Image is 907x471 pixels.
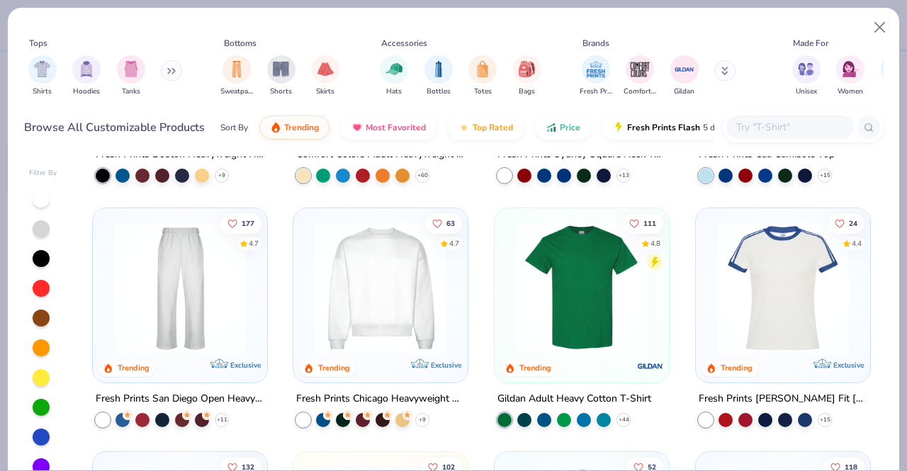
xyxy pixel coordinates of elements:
button: filter button [220,55,253,97]
button: filter button [670,55,699,97]
span: + 9 [218,171,225,179]
span: 24 [849,220,857,227]
img: Fresh Prints Image [585,59,607,80]
span: Shirts [33,86,52,97]
span: Hats [386,86,402,97]
div: Fresh Prints [PERSON_NAME] Fit [PERSON_NAME] Shirt with Stripes [699,390,867,407]
div: filter for Totes [468,55,497,97]
span: + 15 [819,415,830,424]
div: Fresh Prints Boston Heavyweight Hoodie [96,145,264,163]
span: Totes [474,86,492,97]
span: Fresh Prints Flash [627,122,700,133]
span: Shorts [270,86,292,97]
div: Filter By [29,168,57,178]
input: Try "T-Shirt" [735,119,844,135]
img: Hats Image [386,61,402,77]
button: Like [622,213,663,233]
div: Accessories [381,37,427,50]
button: Top Rated [448,115,524,140]
div: filter for Gildan [670,55,699,97]
img: cab69ba6-afd8-400d-8e2e-70f011a551d3 [252,222,398,353]
div: filter for Sweatpants [220,55,253,97]
span: Hoodies [73,86,100,97]
div: filter for Bottles [424,55,453,97]
div: filter for Fresh Prints [580,55,612,97]
span: Top Rated [473,122,513,133]
button: filter button [792,55,821,97]
img: TopRated.gif [458,122,470,133]
span: Bottles [427,86,451,97]
img: Women Image [843,61,859,77]
span: Most Favorited [366,122,426,133]
img: 1358499d-a160-429c-9f1e-ad7a3dc244c9 [308,222,453,353]
div: Browse All Customizable Products [24,119,205,136]
img: Shirts Image [34,61,50,77]
span: Bags [519,86,535,97]
button: filter button [311,55,339,97]
img: Gildan logo [636,351,665,380]
img: Tanks Image [123,61,139,77]
button: Trending [259,115,329,140]
div: filter for Bags [513,55,541,97]
div: Sort By [220,121,248,134]
img: Bottles Image [431,61,446,77]
span: Tanks [122,86,140,97]
div: filter for Shirts [28,55,57,97]
img: Sweatpants Image [229,61,244,77]
span: 102 [443,464,456,471]
div: 4.7 [450,238,460,249]
span: + 11 [216,415,227,424]
div: filter for Unisex [792,55,821,97]
div: filter for Skirts [311,55,339,97]
button: Like [426,213,463,233]
span: 132 [242,464,254,471]
img: trending.gif [270,122,281,133]
button: Most Favorited [341,115,436,140]
button: filter button [380,55,408,97]
img: most_fav.gif [351,122,363,133]
button: filter button [624,55,656,97]
span: Sweatpants [220,86,253,97]
button: filter button [117,55,145,97]
span: Fresh Prints [580,86,612,97]
img: Totes Image [475,61,490,77]
span: + 44 [619,415,629,424]
button: filter button [836,55,864,97]
img: e5540c4d-e74a-4e58-9a52-192fe86bec9f [710,222,856,353]
span: + 9 [419,415,426,424]
span: 52 [648,464,656,471]
div: Fresh Prints Cali Camisole Top [699,145,835,163]
div: Fresh Prints Sydney Square Neck Tank Top [497,145,666,163]
div: filter for Tanks [117,55,145,97]
button: filter button [72,55,101,97]
span: Women [838,86,863,97]
span: 5 day delivery [703,120,755,136]
button: Price [535,115,591,140]
button: filter button [28,55,57,97]
span: + 60 [417,171,428,179]
button: filter button [424,55,453,97]
div: filter for Women [836,55,864,97]
span: + 15 [819,171,830,179]
div: Comfort Colors Adult Heavyweight T-Shirt [296,145,465,163]
span: 118 [845,464,857,471]
span: Trending [284,122,319,133]
div: 4.8 [650,238,660,249]
img: Comfort Colors Image [629,59,650,80]
span: Skirts [316,86,334,97]
div: Made For [793,37,828,50]
img: Hoodies Image [79,61,94,77]
button: Like [220,213,261,233]
button: filter button [513,55,541,97]
div: 4.4 [852,238,862,249]
img: Gildan Image [674,59,695,80]
img: Shorts Image [273,61,289,77]
img: Skirts Image [317,61,334,77]
div: filter for Hoodies [72,55,101,97]
span: Gildan [674,86,694,97]
div: Tops [29,37,47,50]
span: 111 [643,220,656,227]
img: db319196-8705-402d-8b46-62aaa07ed94f [509,222,655,353]
button: Like [828,213,864,233]
button: filter button [267,55,295,97]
